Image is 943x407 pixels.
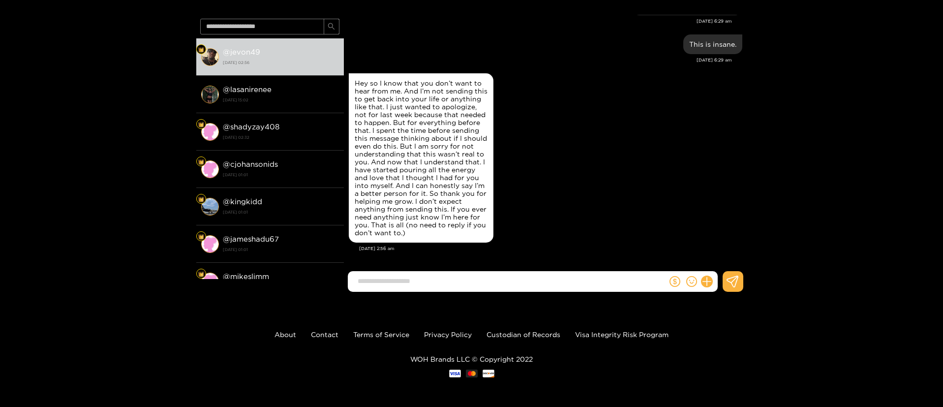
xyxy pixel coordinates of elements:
[201,160,219,178] img: conversation
[324,19,339,34] button: search
[274,331,296,338] a: About
[198,47,204,53] img: Fan Level
[689,40,736,48] div: This is insane.
[201,86,219,103] img: conversation
[355,79,487,237] div: Hey so I know that you don’t want to hear from me. And I’m not sending this to get back into your...
[198,159,204,165] img: Fan Level
[201,235,219,253] img: conversation
[686,276,697,287] span: smile
[201,48,219,66] img: conversation
[575,331,669,338] a: Visa Integrity Risk Program
[223,235,279,243] strong: @ jameshadu67
[223,48,260,56] strong: @ jevon49
[223,197,262,206] strong: @ kingkidd
[223,160,278,168] strong: @ cjohansonids
[353,331,409,338] a: Terms of Service
[349,57,732,63] div: [DATE] 6:29 am
[223,95,339,104] strong: [DATE] 15:02
[223,58,339,67] strong: [DATE] 02:56
[223,85,272,94] strong: @ lasanirenee
[223,245,339,254] strong: [DATE] 01:01
[223,170,339,179] strong: [DATE] 01:01
[223,208,339,217] strong: [DATE] 01:01
[349,73,493,243] div: Aug. 26, 2:56 am
[349,18,732,25] div: [DATE] 6:29 am
[359,245,742,252] div: [DATE] 2:56 am
[198,196,204,202] img: Fan Level
[487,331,560,338] a: Custodian of Records
[683,34,742,54] div: Aug. 20, 6:29 am
[668,274,682,289] button: dollar
[424,331,472,338] a: Privacy Policy
[201,123,219,141] img: conversation
[198,122,204,127] img: Fan Level
[223,133,339,142] strong: [DATE] 02:32
[223,123,279,131] strong: @ shadyzay408
[223,272,269,281] strong: @ mikeslimm
[198,234,204,240] img: Fan Level
[328,23,335,31] span: search
[201,273,219,290] img: conversation
[201,198,219,216] img: conversation
[669,276,680,287] span: dollar
[311,331,338,338] a: Contact
[198,271,204,277] img: Fan Level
